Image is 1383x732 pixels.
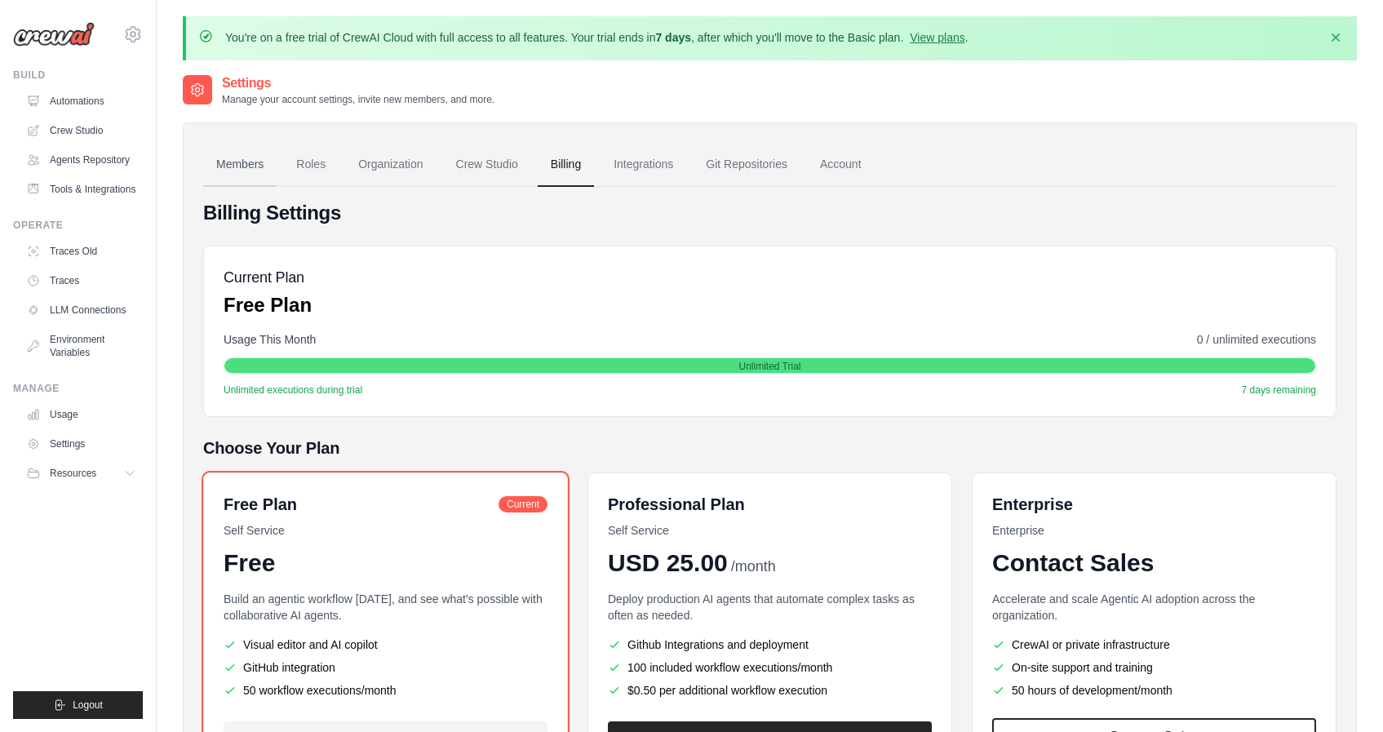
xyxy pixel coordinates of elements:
p: Self Service [608,522,932,539]
button: Logout [13,691,143,719]
h5: Current Plan [224,266,312,289]
h6: Enterprise [992,493,1316,516]
a: Traces [20,268,143,294]
span: Unlimited Trial [738,360,800,373]
h6: Professional Plan [608,493,745,516]
a: Members [203,143,277,187]
span: 7 days remaining [1242,384,1316,397]
p: You're on a free trial of CrewAI Cloud with full access to all features. Your trial ends in , aft... [225,29,969,46]
a: Account [807,143,875,187]
span: USD 25.00 [608,548,728,578]
a: Crew Studio [443,143,531,187]
h4: Billing Settings [203,200,1336,226]
li: $0.50 per additional workflow execution [608,682,932,699]
a: Roles [283,143,339,187]
p: Self Service [224,522,547,539]
a: Git Repositories [693,143,800,187]
li: GitHub integration [224,659,547,676]
span: 0 / unlimited executions [1197,331,1316,348]
li: 50 hours of development/month [992,682,1316,699]
span: Unlimited executions during trial [224,384,362,397]
span: Resources [50,467,96,480]
p: Accelerate and scale Agentic AI adoption across the organization. [992,591,1316,623]
li: Visual editor and AI copilot [224,637,547,653]
a: LLM Connections [20,297,143,323]
p: Free Plan [224,292,312,318]
li: 50 workflow executions/month [224,682,547,699]
p: Build an agentic workflow [DATE], and see what's possible with collaborative AI agents. [224,591,547,623]
li: On-site support and training [992,659,1316,676]
a: Billing [538,143,594,187]
a: View plans [910,31,964,44]
a: Environment Variables [20,326,143,366]
strong: 7 days [655,31,691,44]
a: Settings [20,431,143,457]
a: Organization [345,143,436,187]
a: Agents Repository [20,147,143,173]
div: Contact Sales [992,548,1316,578]
a: Crew Studio [20,118,143,144]
a: Usage [20,401,143,428]
img: Logo [13,22,95,47]
div: Free [224,548,547,578]
a: Tools & Integrations [20,176,143,202]
div: Manage [13,382,143,395]
span: Current [499,496,547,512]
span: Logout [73,699,103,712]
h2: Settings [222,73,494,93]
p: Deploy production AI agents that automate complex tasks as often as needed. [608,591,932,623]
li: 100 included workflow executions/month [608,659,932,676]
span: /month [731,556,776,578]
a: Integrations [601,143,686,187]
h5: Choose Your Plan [203,437,1336,459]
button: Resources [20,460,143,486]
a: Traces Old [20,238,143,264]
div: Build [13,69,143,82]
p: Enterprise [992,522,1316,539]
li: CrewAI or private infrastructure [992,637,1316,653]
span: Usage This Month [224,331,316,348]
a: Automations [20,88,143,114]
div: Operate [13,219,143,232]
p: Manage your account settings, invite new members, and more. [222,93,494,106]
li: Github Integrations and deployment [608,637,932,653]
h6: Free Plan [224,493,297,516]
